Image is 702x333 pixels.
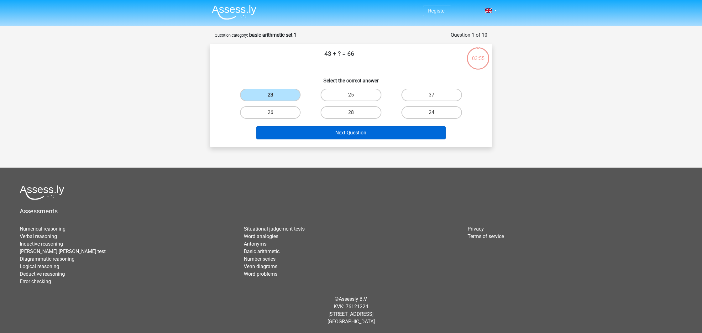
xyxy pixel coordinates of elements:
label: 26 [240,106,301,119]
label: 23 [240,89,301,101]
a: Assessly B.V. [339,296,368,302]
a: Inductive reasoning [20,241,63,247]
div: © KVK: 76121224 [STREET_ADDRESS] [GEOGRAPHIC_DATA] [15,290,687,330]
img: Assessly [212,5,256,20]
a: Basic arithmetic [244,248,280,254]
h6: Select the correct answer [220,73,482,84]
button: Next Question [256,126,446,139]
a: Logical reasoning [20,263,59,269]
small: Question category: [215,33,248,38]
strong: basic arithmetic set 1 [249,32,296,38]
a: Situational judgement tests [244,226,305,232]
label: 25 [321,89,381,101]
a: Word problems [244,271,277,277]
a: Word analogies [244,233,278,239]
a: Numerical reasoning [20,226,65,232]
a: Privacy [468,226,484,232]
div: 03:55 [466,47,490,62]
p: 43 + ? = 66 [220,49,459,68]
img: Assessly logo [20,185,64,200]
a: Register [428,8,446,14]
a: Error checking [20,278,51,284]
div: Question 1 of 10 [451,31,487,39]
a: [PERSON_NAME] [PERSON_NAME] test [20,248,106,254]
a: Antonyms [244,241,266,247]
a: Diagrammatic reasoning [20,256,75,262]
a: Deductive reasoning [20,271,65,277]
a: Number series [244,256,275,262]
label: 24 [401,106,462,119]
label: 28 [321,106,381,119]
label: 37 [401,89,462,101]
h5: Assessments [20,207,682,215]
a: Venn diagrams [244,263,277,269]
a: Terms of service [468,233,504,239]
a: Verbal reasoning [20,233,57,239]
